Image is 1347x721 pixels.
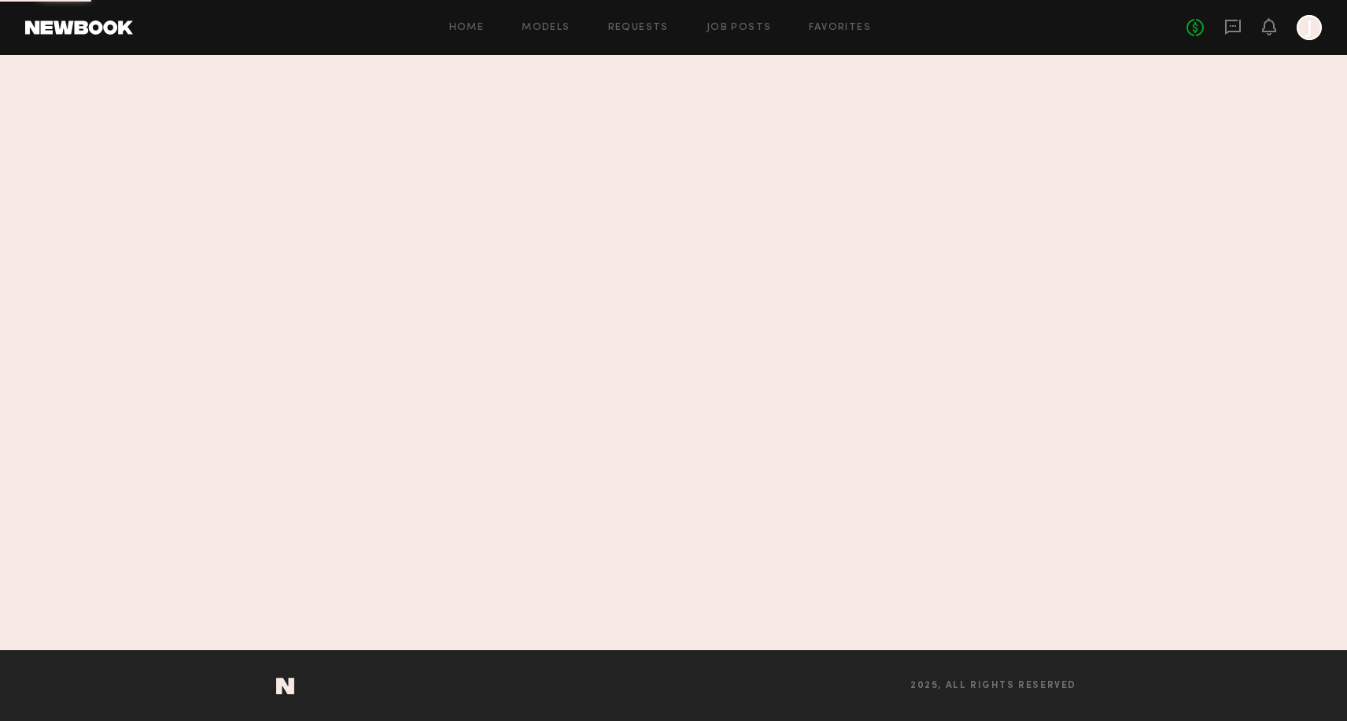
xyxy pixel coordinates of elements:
[1297,15,1322,40] a: J
[449,23,485,33] a: Home
[809,23,871,33] a: Favorites
[910,681,1076,691] span: 2025, all rights reserved
[522,23,570,33] a: Models
[608,23,669,33] a: Requests
[707,23,772,33] a: Job Posts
